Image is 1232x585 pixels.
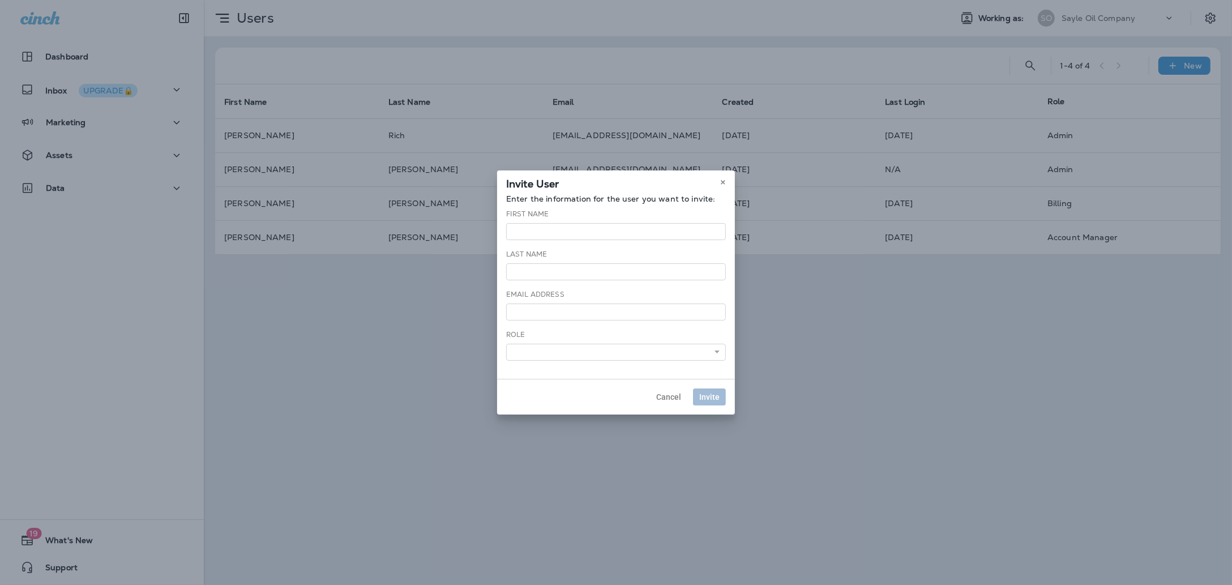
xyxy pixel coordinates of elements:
p: Enter the information for the user you want to invite: [506,194,726,203]
label: Email Address [506,290,564,299]
span: Invite [699,393,720,401]
span: Cancel [656,393,681,401]
div: Invite User [497,170,735,194]
label: Role [506,330,525,339]
button: Cancel [650,388,687,405]
button: Invite [693,388,726,405]
label: First Name [506,210,549,219]
label: Last Name [506,250,547,259]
